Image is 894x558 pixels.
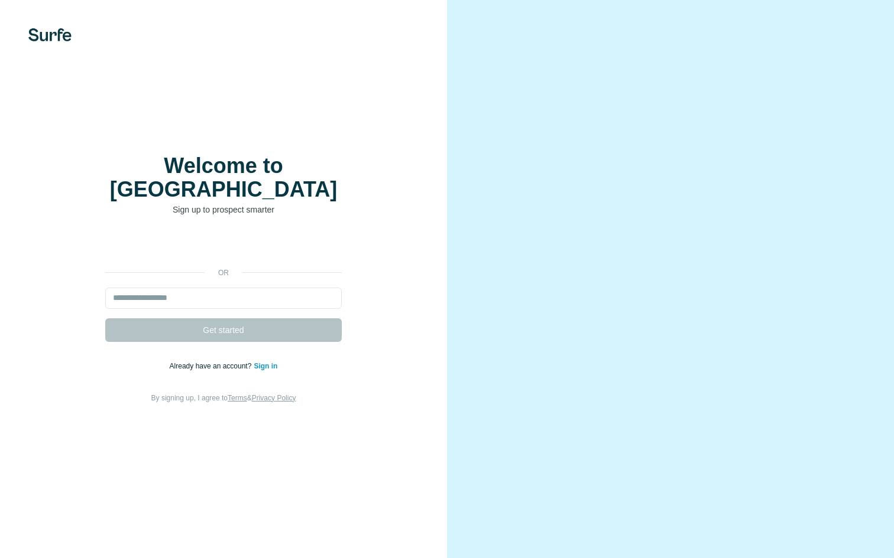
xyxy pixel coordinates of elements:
[105,154,342,201] h1: Welcome to [GEOGRAPHIC_DATA]
[151,394,296,402] span: By signing up, I agree to &
[99,233,348,259] iframe: Sign in with Google Button
[228,394,247,402] a: Terms
[252,394,296,402] a: Privacy Policy
[205,267,242,278] p: or
[170,362,254,370] span: Already have an account?
[254,362,277,370] a: Sign in
[651,12,882,133] iframe: Sign in with Google Dialog
[105,204,342,216] p: Sign up to prospect smarter
[28,28,72,41] img: Surfe's logo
